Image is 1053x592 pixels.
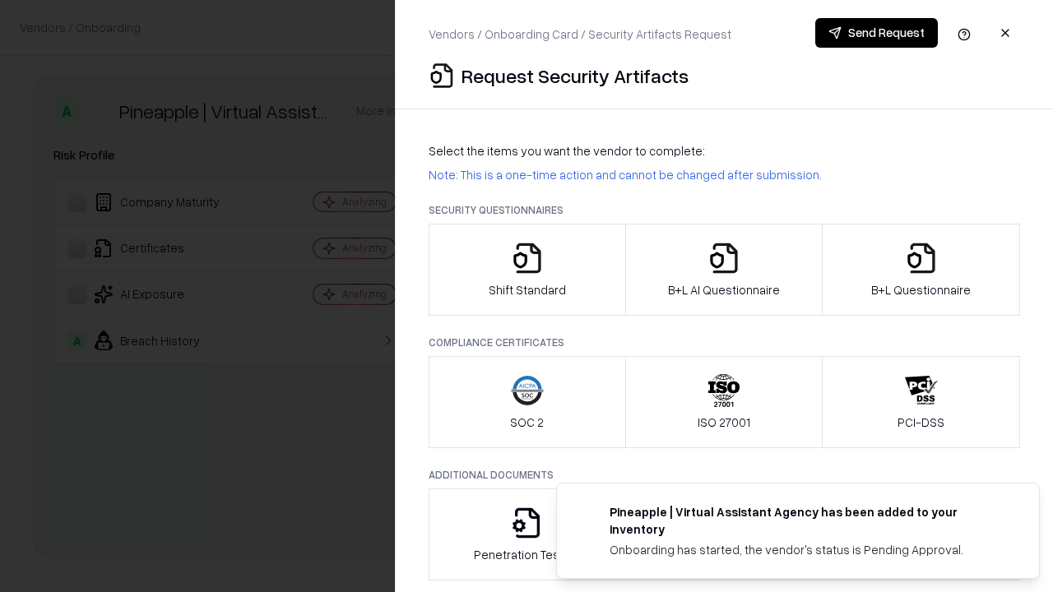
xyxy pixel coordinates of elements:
[429,468,1020,482] p: Additional Documents
[822,224,1020,316] button: B+L Questionnaire
[822,356,1020,448] button: PCI-DSS
[698,414,750,431] p: ISO 27001
[610,503,1000,538] div: Pineapple | Virtual Assistant Agency has been added to your inventory
[815,18,938,48] button: Send Request
[610,541,1000,558] div: Onboarding has started, the vendor's status is Pending Approval.
[462,62,689,89] p: Request Security Artifacts
[429,356,626,448] button: SOC 2
[429,25,731,43] p: Vendors / Onboarding Card / Security Artifacts Request
[429,142,1020,160] p: Select the items you want the vendor to complete:
[577,503,596,523] img: trypineapple.com
[489,281,566,298] p: Shift Standard
[429,166,1020,183] p: Note: This is a one-time action and cannot be changed after submission.
[898,414,944,431] p: PCI-DSS
[625,224,823,316] button: B+L AI Questionnaire
[429,224,626,316] button: Shift Standard
[429,335,1020,349] p: Compliance Certificates
[429,203,1020,217] p: Security Questionnaires
[429,488,626,580] button: Penetration Testing
[510,414,544,431] p: SOC 2
[668,281,780,298] p: B+L AI Questionnaire
[625,356,823,448] button: ISO 27001
[871,281,971,298] p: B+L Questionnaire
[474,546,580,563] p: Penetration Testing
